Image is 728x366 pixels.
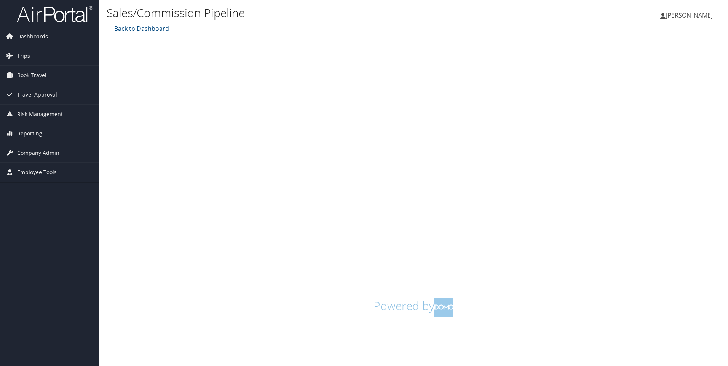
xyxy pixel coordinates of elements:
span: Travel Approval [17,85,57,104]
span: Book Travel [17,66,46,85]
a: Back to Dashboard [112,24,169,33]
span: Dashboards [17,27,48,46]
a: [PERSON_NAME] [660,4,720,27]
span: Trips [17,46,30,65]
span: [PERSON_NAME] [666,11,713,19]
h1: Powered by [112,298,715,317]
span: Reporting [17,124,42,143]
span: Risk Management [17,105,63,124]
img: airportal-logo.png [17,5,93,23]
span: Company Admin [17,143,59,162]
img: domo-logo.png [434,298,453,317]
h1: Sales/Commission Pipeline [107,5,516,21]
span: Employee Tools [17,163,57,182]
